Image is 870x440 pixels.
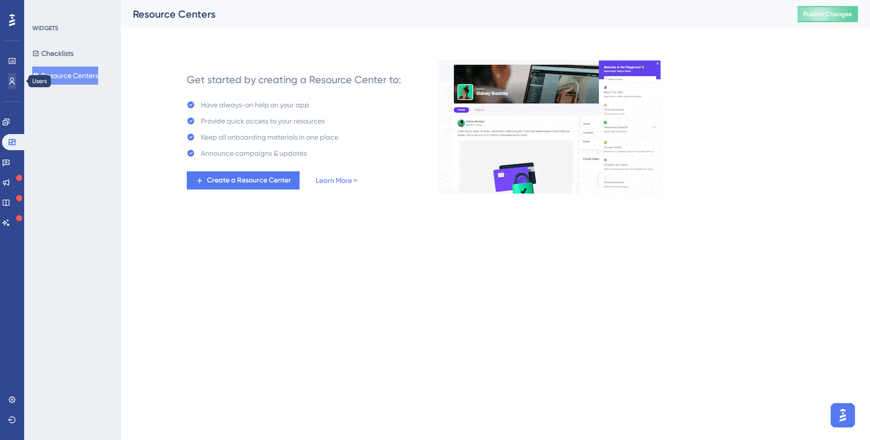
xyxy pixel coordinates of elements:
span: Create a Resource Center [207,174,291,186]
img: 0356d1974f90e2cc51a660023af54dec.gif [439,60,661,194]
div: Have always-on help on your app [201,99,309,111]
div: Keep all onboarding materials in one place [201,131,338,143]
button: Publish Changes [797,6,858,22]
a: Learn More > [316,174,357,186]
div: Provide quick access to your resources [201,115,325,127]
iframe: UserGuiding AI Assistant Launcher [828,400,858,430]
div: WIDGETS [32,24,58,32]
div: Resource Centers [133,7,772,21]
button: Create a Resource Center [187,171,300,190]
button: Resource Centers [32,67,98,85]
div: Announce campaigns & updates [201,147,307,159]
span: Publish Changes [804,10,852,18]
div: Get started by creating a Resource Center to: [187,73,401,87]
button: Checklists [32,44,74,62]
